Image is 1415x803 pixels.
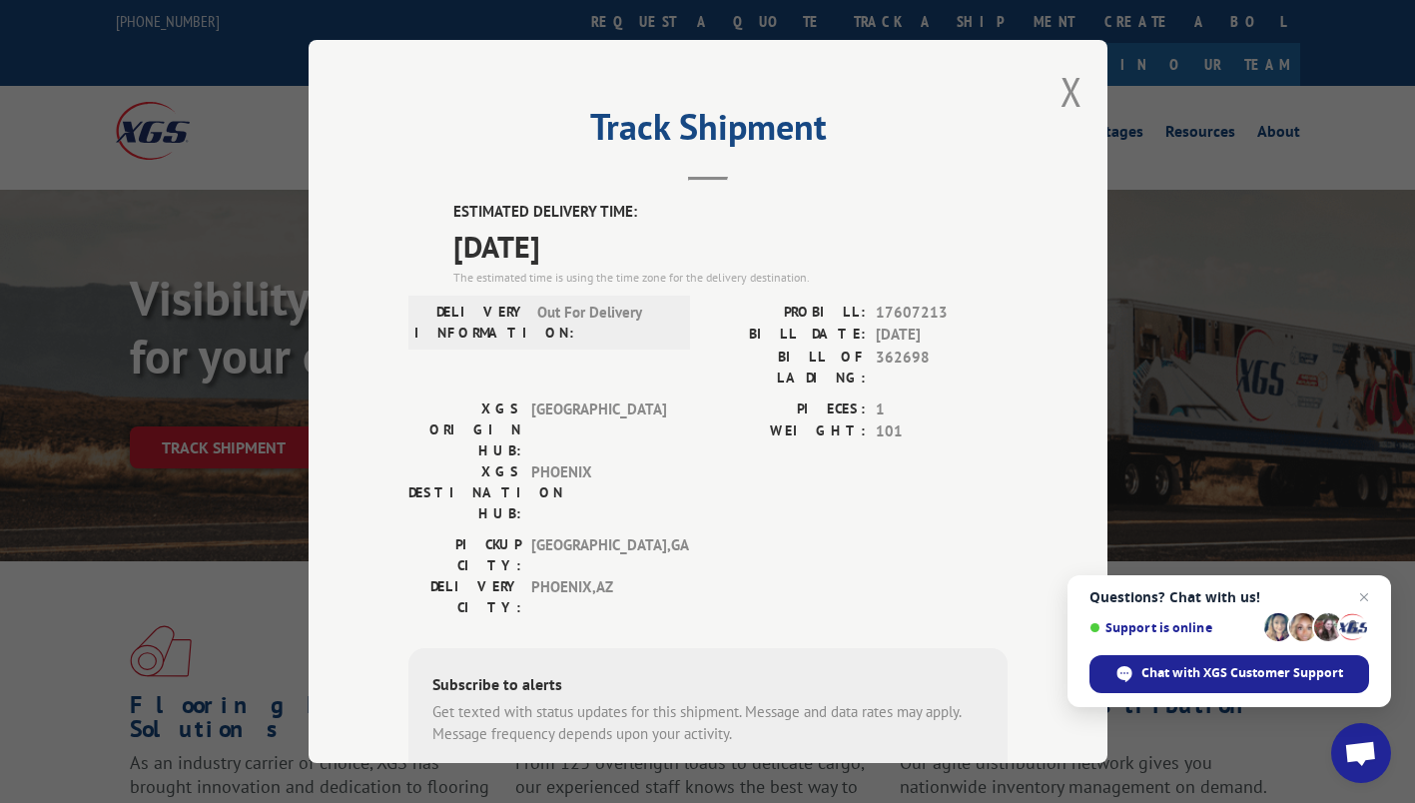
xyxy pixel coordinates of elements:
[531,461,666,524] span: PHOENIX
[453,224,1008,269] span: [DATE]
[1141,664,1343,682] span: Chat with XGS Customer Support
[1089,589,1369,605] span: Questions? Chat with us!
[432,701,984,746] div: Get texted with status updates for this shipment. Message and data rates may apply. Message frequ...
[1061,65,1082,118] button: Close modal
[408,576,521,618] label: DELIVERY CITY:
[876,420,1008,443] span: 101
[408,461,521,524] label: XGS DESTINATION HUB:
[453,269,1008,287] div: The estimated time is using the time zone for the delivery destination.
[432,672,984,701] div: Subscribe to alerts
[414,302,527,344] label: DELIVERY INFORMATION:
[531,576,666,618] span: PHOENIX , AZ
[1331,723,1391,783] div: Open chat
[708,399,866,421] label: PIECES:
[531,534,666,576] span: [GEOGRAPHIC_DATA] , GA
[876,399,1008,421] span: 1
[876,324,1008,347] span: [DATE]
[537,302,672,344] span: Out For Delivery
[1089,620,1257,635] span: Support is online
[408,534,521,576] label: PICKUP CITY:
[708,420,866,443] label: WEIGHT:
[453,201,1008,224] label: ESTIMATED DELIVERY TIME:
[708,302,866,325] label: PROBILL:
[408,113,1008,151] h2: Track Shipment
[708,347,866,389] label: BILL OF LADING:
[876,347,1008,389] span: 362698
[408,399,521,461] label: XGS ORIGIN HUB:
[1089,655,1369,693] div: Chat with XGS Customer Support
[531,399,666,461] span: [GEOGRAPHIC_DATA]
[708,324,866,347] label: BILL DATE:
[876,302,1008,325] span: 17607213
[1352,585,1376,609] span: Close chat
